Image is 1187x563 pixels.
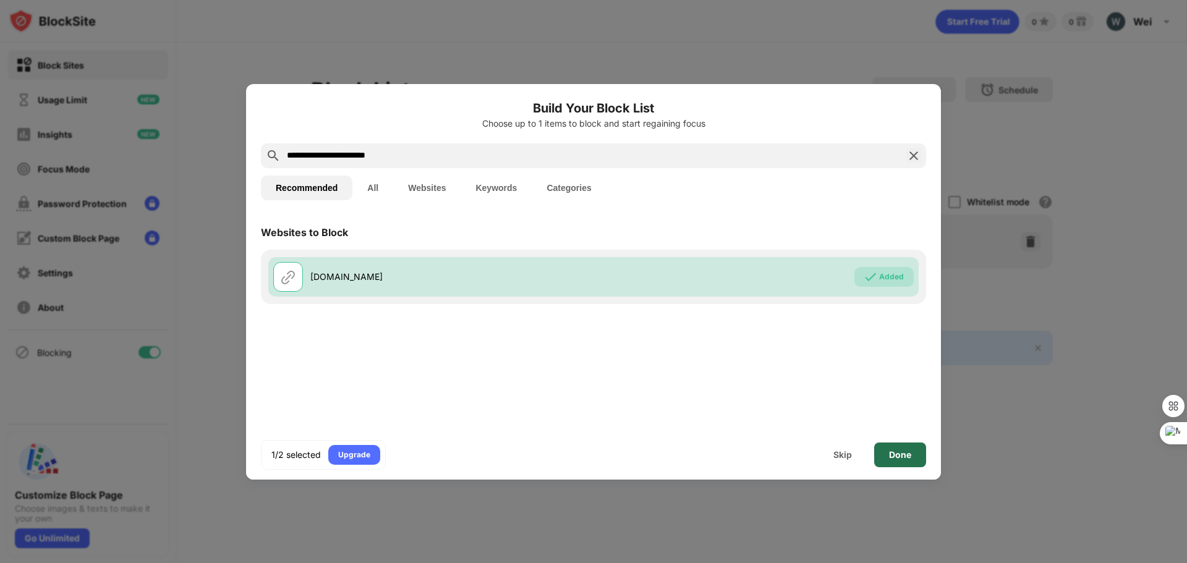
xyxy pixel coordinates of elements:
div: 1/2 selected [271,449,321,461]
button: All [352,176,393,200]
button: Websites [393,176,461,200]
button: Recommended [261,176,352,200]
div: Websites to Block [261,226,348,239]
div: Added [879,271,904,283]
img: search.svg [266,148,281,163]
img: search-close [906,148,921,163]
div: Choose up to 1 items to block and start regaining focus [261,119,926,129]
button: Categories [532,176,606,200]
div: [DOMAIN_NAME] [310,270,593,283]
div: Done [889,450,911,460]
img: url.svg [281,269,296,284]
div: Upgrade [338,449,370,461]
h6: Build Your Block List [261,99,926,117]
div: Skip [833,450,852,460]
button: Keywords [461,176,532,200]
